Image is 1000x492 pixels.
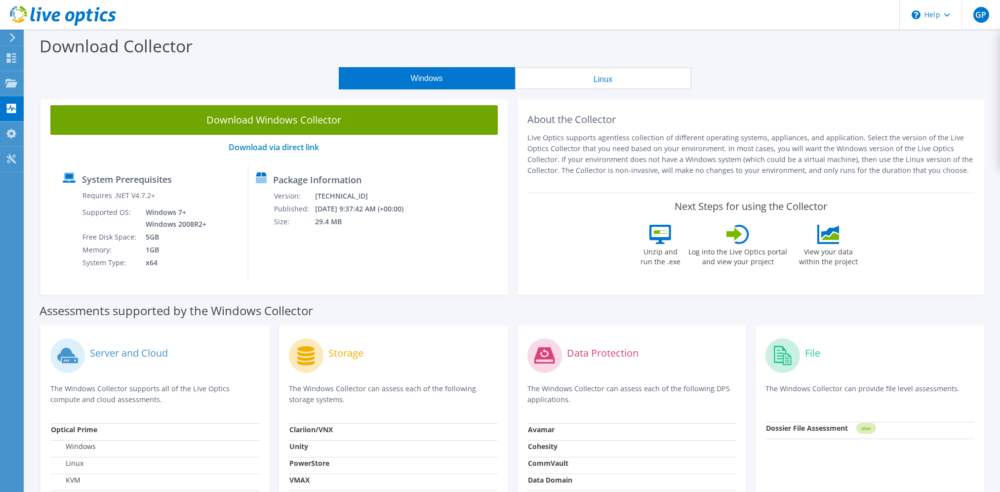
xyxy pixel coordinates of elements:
button: Windows [339,67,515,89]
td: [TECHNICAL_ID] [315,190,417,203]
label: View your data within the project [793,244,864,267]
svg: \n [912,10,920,19]
label: File [805,348,820,358]
td: Supported OS: [82,206,138,231]
h2: About the Collector [527,114,975,125]
button: Linux [515,67,691,89]
label: Package Information [273,175,361,185]
span: GP [973,7,989,23]
td: System Type: [82,256,138,269]
td: [DATE] 9:37:42 AM (+00:00) [315,203,417,215]
a: Download via direct link [229,142,319,153]
label: System Prerequisites [82,174,172,184]
a: Download Windows Collector [50,105,498,135]
td: 1GB [138,244,208,256]
td: Version: [274,190,315,203]
tspan: NEW! [861,426,871,431]
strong: Cohesity [528,442,558,451]
strong: Dossier File Assessment [766,423,848,433]
p: The Windows Collector can assess each of the following storage systems. [289,383,498,405]
label: Windows [51,442,96,451]
label: Storage [328,348,363,358]
label: Download Collector [40,35,193,57]
p: Live Optics supports agentless collection of different operating systems, appliances, and applica... [527,132,975,176]
td: Windows 7+ Windows 2008R2+ [138,206,208,231]
label: Unzip and run the .exe [638,244,683,267]
strong: Optical Prime [51,425,97,434]
strong: Unity [289,442,308,451]
strong: VMAX [289,475,310,485]
label: Server and Cloud [90,348,168,358]
label: Data Protection [567,348,639,358]
td: Memory: [82,244,138,256]
td: 29.4 MB [315,215,417,228]
strong: Clariion/VNX [289,425,333,434]
label: Next Steps for using the Collector [675,201,827,212]
strong: Avamar [528,425,555,434]
td: Size: [274,215,315,228]
strong: CommVault [528,458,568,468]
strong: Data Domain [528,475,572,485]
label: Requires .NET V4.7.2+ [82,191,155,201]
label: Assessments supported by the Windows Collector [40,306,313,316]
label: Linux [51,458,83,468]
td: Published: [274,203,315,215]
td: x64 [138,256,208,269]
p: The Windows Collector can assess each of the following DPS applications. [527,383,736,405]
label: Log into the Live Optics portal and view your project [688,244,788,267]
p: The Windows Collector can provide file level assessments. [765,383,974,404]
strong: PowerStore [289,458,329,468]
td: 5GB [138,231,208,244]
td: Free Disk Space: [82,231,138,244]
p: The Windows Collector supports all of the Live Optics compute and cloud assessments. [50,383,259,405]
label: KVM [51,475,80,485]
